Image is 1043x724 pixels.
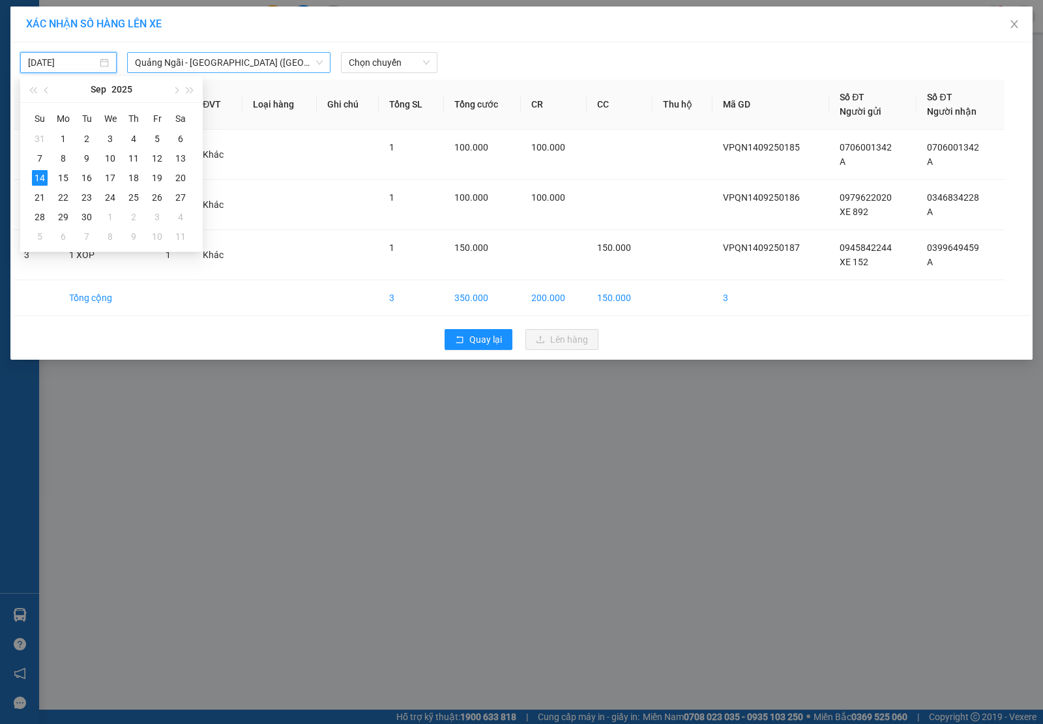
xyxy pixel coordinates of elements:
span: Số ĐT [840,92,864,102]
span: A [927,156,933,167]
td: Khác [192,180,242,230]
span: 0979622020 [840,192,892,203]
div: 1 [55,131,71,147]
td: 2025-09-21 [28,188,51,207]
button: rollbackQuay lại [445,329,512,350]
th: Mo [51,108,75,129]
td: 2025-09-04 [122,129,145,149]
div: 7 [32,151,48,166]
span: Quay lại [469,332,502,347]
input: 14/09/2025 [28,55,97,70]
td: 3 [14,230,59,280]
td: 2025-09-26 [145,188,169,207]
div: 4 [173,209,188,225]
span: A [927,257,933,267]
div: 10 [102,151,118,166]
td: 2025-10-05 [28,227,51,246]
span: 100.000 [454,192,488,203]
div: 29 [55,209,71,225]
div: 30 [79,209,95,225]
th: Tổng SL [379,80,443,130]
span: rollback [455,335,464,345]
span: 0399649459 [927,242,979,253]
div: 7 [79,229,95,244]
td: 2025-09-22 [51,188,75,207]
span: XE 892 [840,207,868,217]
td: 2 [14,180,59,230]
td: 2025-09-06 [169,129,192,149]
th: Ghi chú [317,80,379,130]
td: 2025-10-08 [98,227,122,246]
td: 1 [14,130,59,180]
div: 8 [102,229,118,244]
th: We [98,108,122,129]
td: 2025-09-17 [98,168,122,188]
div: 4 [126,131,141,147]
td: 2025-09-23 [75,188,98,207]
span: close [1009,19,1020,29]
td: 2025-09-30 [75,207,98,227]
div: 25 [126,190,141,205]
td: 150.000 [587,280,653,316]
td: 2025-09-07 [28,149,51,168]
span: VPQN1409250187 [723,242,800,253]
div: 5 [32,229,48,244]
div: 24 [102,190,118,205]
div: 21 [32,190,48,205]
td: 2025-08-31 [28,129,51,149]
td: 2025-09-13 [169,149,192,168]
div: 27 [173,190,188,205]
div: 9 [79,151,95,166]
span: 150.000 [597,242,631,253]
div: 8 [55,151,71,166]
div: 3 [102,131,118,147]
td: Tổng cộng [59,280,154,316]
div: 17 [102,170,118,186]
span: 100.000 [531,142,565,152]
span: 1 [389,242,394,253]
th: CC [587,80,653,130]
span: 100.000 [454,142,488,152]
span: XE 152 [840,257,868,267]
td: 2025-09-03 [98,129,122,149]
span: 0706001342 [840,142,892,152]
td: 2025-09-11 [122,149,145,168]
span: XÁC NHẬN SỐ HÀNG LÊN XE [26,18,162,30]
button: Close [996,7,1033,43]
td: 2025-09-29 [51,207,75,227]
div: 2 [79,131,95,147]
span: 150.000 [454,242,488,253]
td: 2025-09-25 [122,188,145,207]
td: 2025-09-01 [51,129,75,149]
span: 0346834228 [927,192,979,203]
span: 1 [389,192,394,203]
span: Người nhận [927,106,977,117]
td: 2025-10-02 [122,207,145,227]
span: Quảng Ngãi - Sài Gòn (Hàng Hoá) [135,53,323,72]
div: 20 [173,170,188,186]
div: 28 [32,209,48,225]
th: Th [122,108,145,129]
div: 22 [55,190,71,205]
td: Khác [192,230,242,280]
td: 2025-09-19 [145,168,169,188]
th: Thu hộ [653,80,712,130]
span: Chọn chuyến [349,53,430,72]
td: 2025-09-08 [51,149,75,168]
div: 11 [126,151,141,166]
th: Mã GD [712,80,830,130]
div: 12 [149,151,165,166]
td: 2025-09-24 [98,188,122,207]
td: 200.000 [521,280,587,316]
span: 0706001342 [927,142,979,152]
td: 2025-09-10 [98,149,122,168]
div: 5 [149,131,165,147]
th: CR [521,80,587,130]
td: 2025-09-05 [145,129,169,149]
div: 26 [149,190,165,205]
span: 1 [166,250,171,260]
td: 2025-09-18 [122,168,145,188]
td: 2025-09-15 [51,168,75,188]
td: 2025-09-27 [169,188,192,207]
span: down [316,59,323,66]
